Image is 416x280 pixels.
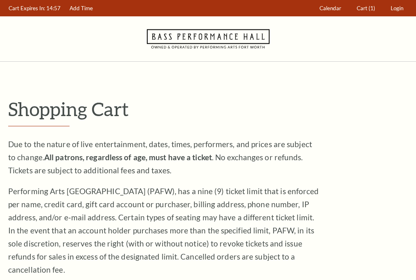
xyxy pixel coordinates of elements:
[9,5,45,11] span: Cart Expires In:
[319,5,341,11] span: Calendar
[66,0,97,16] a: Add Time
[46,5,61,11] span: 14:57
[8,185,319,276] p: Performing Arts [GEOGRAPHIC_DATA] (PAFW), has a nine (9) ticket limit that is enforced per name, ...
[387,0,407,16] a: Login
[391,5,403,11] span: Login
[8,139,312,175] span: Due to the nature of live entertainment, dates, times, performers, and prices are subject to chan...
[369,5,375,11] span: (1)
[316,0,345,16] a: Calendar
[353,0,379,16] a: Cart (1)
[8,99,408,119] p: Shopping Cart
[44,152,212,162] strong: All patrons, regardless of age, must have a ticket
[357,5,367,11] span: Cart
